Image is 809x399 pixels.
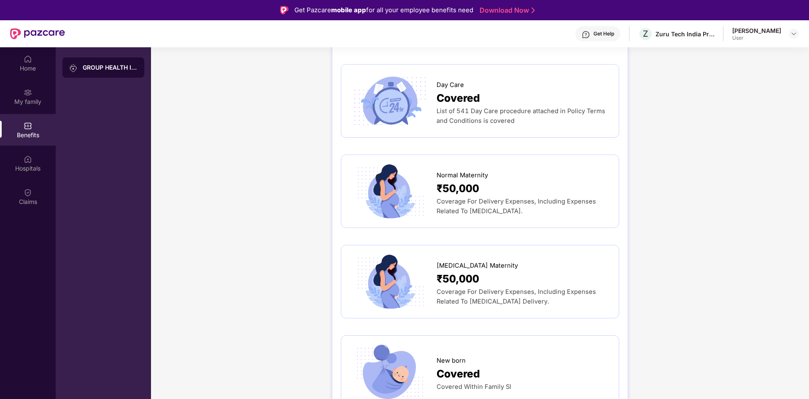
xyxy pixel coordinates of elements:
img: icon [350,73,429,129]
strong: mobile app [331,6,366,14]
img: New Pazcare Logo [10,28,65,39]
img: svg+xml;base64,PHN2ZyB3aWR0aD0iMjAiIGhlaWdodD0iMjAiIHZpZXdCb3g9IjAgMCAyMCAyMCIgZmlsbD0ibm9uZSIgeG... [69,64,78,72]
img: svg+xml;base64,PHN2ZyBpZD0iQmVuZWZpdHMiIHhtbG5zPSJodHRwOi8vd3d3LnczLm9yZy8yMDAwL3N2ZyIgd2lkdGg9Ij... [24,122,32,130]
div: Get Pazcare for all your employee benefits need [294,5,473,15]
img: icon [350,163,429,219]
img: svg+xml;base64,PHN2ZyBpZD0iSG9zcGl0YWxzIiB4bWxucz0iaHR0cDovL3d3dy53My5vcmcvMjAwMC9zdmciIHdpZHRoPS... [24,155,32,163]
span: Coverage For Delivery Expenses, Including Expenses Related To [MEDICAL_DATA] Delivery. [437,288,596,305]
div: GROUP HEALTH INSURANCE [83,63,138,72]
a: Download Now [480,6,532,15]
img: svg+xml;base64,PHN2ZyBpZD0iSG9tZSIgeG1sbnM9Imh0dHA6Ly93d3cudzMub3JnLzIwMDAvc3ZnIiB3aWR0aD0iMjAiIG... [24,55,32,63]
span: New born [437,356,466,366]
span: [MEDICAL_DATA] Maternity [437,261,518,271]
span: List of 541 Day Care procedure attached in Policy Terms and Conditions is covered [437,107,605,125]
span: Covered [437,90,480,106]
span: Covered Within Family SI [437,383,511,391]
span: ₹50,000 [437,180,479,197]
img: svg+xml;base64,PHN2ZyBpZD0iSGVscC0zMngzMiIgeG1sbnM9Imh0dHA6Ly93d3cudzMub3JnLzIwMDAvc3ZnIiB3aWR0aD... [582,30,590,39]
div: User [732,35,781,41]
div: [PERSON_NAME] [732,27,781,35]
span: Normal Maternity [437,171,488,180]
span: Day Care [437,80,464,90]
span: Coverage For Delivery Expenses, Including Expenses Related To [MEDICAL_DATA]. [437,198,596,215]
img: svg+xml;base64,PHN2ZyB3aWR0aD0iMjAiIGhlaWdodD0iMjAiIHZpZXdCb3g9IjAgMCAyMCAyMCIgZmlsbD0ibm9uZSIgeG... [24,88,32,97]
span: Z [643,29,648,39]
span: Covered [437,366,480,382]
span: ₹50,000 [437,271,479,287]
img: icon [350,254,429,309]
div: Zuru Tech India Private Limited [655,30,715,38]
img: Stroke [531,6,535,15]
img: svg+xml;base64,PHN2ZyBpZD0iRHJvcGRvd24tMzJ4MzIiIHhtbG5zPSJodHRwOi8vd3d3LnczLm9yZy8yMDAwL3N2ZyIgd2... [790,30,797,37]
div: Get Help [593,30,614,37]
img: svg+xml;base64,PHN2ZyBpZD0iQ2xhaW0iIHhtbG5zPSJodHRwOi8vd3d3LnczLm9yZy8yMDAwL3N2ZyIgd2lkdGg9IjIwIi... [24,188,32,197]
img: Logo [280,6,289,14]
